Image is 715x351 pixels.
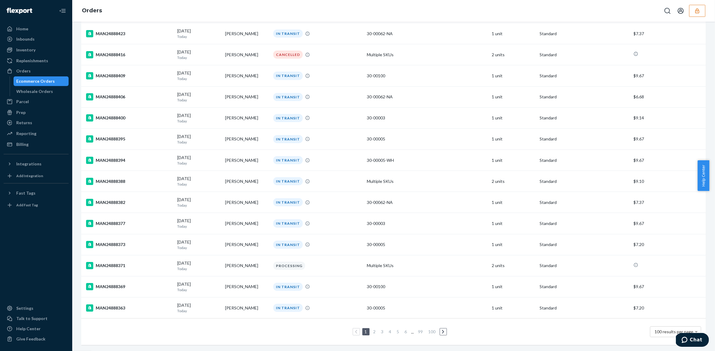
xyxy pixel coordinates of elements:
td: $9.67 [631,213,706,234]
div: PROCESSING [273,262,305,270]
a: Ecommerce Orders [14,76,69,86]
p: Standard [540,136,629,142]
button: Talk to Support [4,314,69,323]
p: Standard [540,52,629,58]
div: CANCELLED [273,51,303,59]
div: MAN24888423 [86,30,172,37]
a: Replenishments [4,56,69,66]
td: [PERSON_NAME] [223,150,271,171]
p: Standard [540,284,629,290]
div: [DATE] [177,302,220,313]
a: Wholesale Orders [14,87,69,96]
p: Today [177,182,220,187]
div: 30-00100 [367,284,487,290]
div: 30-00003 [367,220,487,226]
div: Give Feedback [16,336,45,342]
button: Open account menu [675,5,687,17]
td: Multiple SKUs [364,171,489,192]
div: MAN24888388 [86,178,172,185]
div: Reporting [16,131,36,137]
div: Wholesale Orders [17,88,53,94]
a: Add Fast Tag [4,200,69,210]
td: [PERSON_NAME] [223,255,271,276]
a: Orders [4,66,69,76]
td: $9.14 [631,107,706,128]
div: 30-00062-NA [367,31,487,37]
div: MAN24888373 [86,241,172,248]
p: Today [177,97,220,103]
iframe: Opens a widget where you can chat to one of our agents [676,333,709,348]
p: Today [177,245,220,250]
div: MAN24888395 [86,135,172,143]
div: Returns [16,120,32,126]
div: [DATE] [177,155,220,166]
p: Standard [540,242,629,248]
div: [DATE] [177,239,220,250]
td: $7.37 [631,192,706,213]
div: IN TRANSIT [273,114,303,122]
p: Today [177,287,220,292]
div: [DATE] [177,218,220,229]
div: Help Center [16,326,41,332]
a: Page 2 [372,329,377,334]
button: Close Navigation [57,5,69,17]
p: Today [177,224,220,229]
div: 30-00005 [367,305,487,311]
p: Standard [540,263,629,269]
td: [PERSON_NAME] [223,44,271,65]
p: Standard [540,305,629,311]
a: Inventory [4,45,69,55]
div: IN TRANSIT [273,135,303,143]
a: Page 5 [396,329,401,334]
div: MAN24888400 [86,114,172,122]
div: Home [16,26,28,32]
td: 1 unit [489,23,537,44]
button: Open Search Box [661,5,673,17]
div: MAN24888371 [86,262,172,269]
td: [PERSON_NAME] [223,65,271,86]
a: Page 4 [388,329,393,334]
td: [PERSON_NAME] [223,297,271,319]
button: Give Feedback [4,334,69,344]
td: 1 unit [489,65,537,86]
div: MAN24888394 [86,157,172,164]
p: Standard [540,157,629,163]
td: 2 units [489,44,537,65]
p: Standard [540,115,629,121]
li: ... [411,328,414,335]
p: Today [177,161,220,166]
div: Add Fast Tag [16,202,38,208]
p: Standard [540,220,629,226]
p: Today [177,34,220,39]
div: 30-00005-WH [367,157,487,163]
div: Inventory [16,47,36,53]
div: Replenishments [16,58,48,64]
div: 30-00100 [367,73,487,79]
td: 1 unit [489,192,537,213]
div: 30-00005 [367,242,487,248]
td: 1 unit [489,86,537,107]
span: 100 results per page [655,329,694,334]
div: Ecommerce Orders [17,78,55,84]
div: [DATE] [177,176,220,187]
div: [DATE] [177,281,220,292]
div: [DATE] [177,134,220,145]
td: $9.67 [631,150,706,171]
a: Inbounds [4,34,69,44]
div: IN TRANSIT [273,304,303,312]
td: 1 unit [489,213,537,234]
div: MAN24888416 [86,51,172,58]
td: [PERSON_NAME] [223,213,271,234]
a: Add Integration [4,171,69,181]
td: [PERSON_NAME] [223,23,271,44]
a: Returns [4,118,69,128]
td: 1 unit [489,234,537,255]
button: Fast Tags [4,188,69,198]
a: Billing [4,140,69,149]
td: $9.67 [631,276,706,297]
div: 30-00062-NA [367,94,487,100]
td: 2 units [489,171,537,192]
div: IN TRANSIT [273,219,303,227]
td: 1 unit [489,150,537,171]
td: Multiple SKUs [364,44,489,65]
